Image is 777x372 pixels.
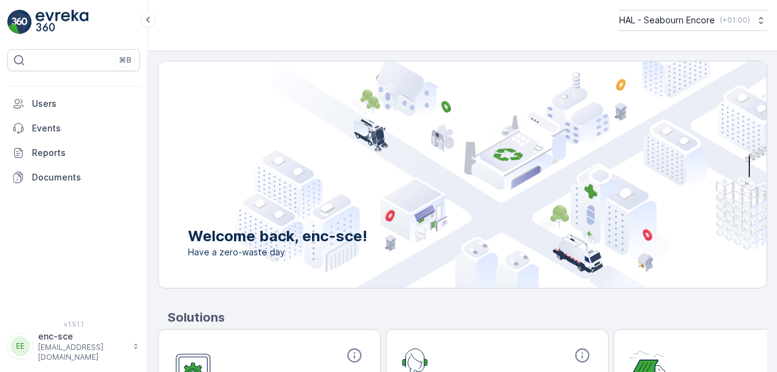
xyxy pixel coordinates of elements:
[32,98,135,110] p: Users
[38,343,127,362] p: [EMAIL_ADDRESS][DOMAIN_NAME]
[10,336,30,356] div: EE
[7,330,140,362] button: EEenc-sce[EMAIL_ADDRESS][DOMAIN_NAME]
[32,147,135,159] p: Reports
[38,330,127,343] p: enc-sce
[7,320,140,328] span: v 1.51.1
[7,10,32,34] img: logo
[188,246,367,258] span: Have a zero-waste day
[7,141,140,165] a: Reports
[7,91,140,116] a: Users
[619,14,715,26] p: HAL - Seabourn Encore
[119,55,131,65] p: ⌘B
[619,10,767,31] button: HAL - Seabourn Encore(+01:00)
[7,116,140,141] a: Events
[7,165,140,190] a: Documents
[32,171,135,184] p: Documents
[168,308,767,327] p: Solutions
[235,61,767,288] img: city illustration
[32,122,135,134] p: Events
[188,227,367,246] p: Welcome back, enc-sce!
[36,10,88,34] img: logo_light-DOdMpM7g.png
[720,15,750,25] p: ( +01:00 )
